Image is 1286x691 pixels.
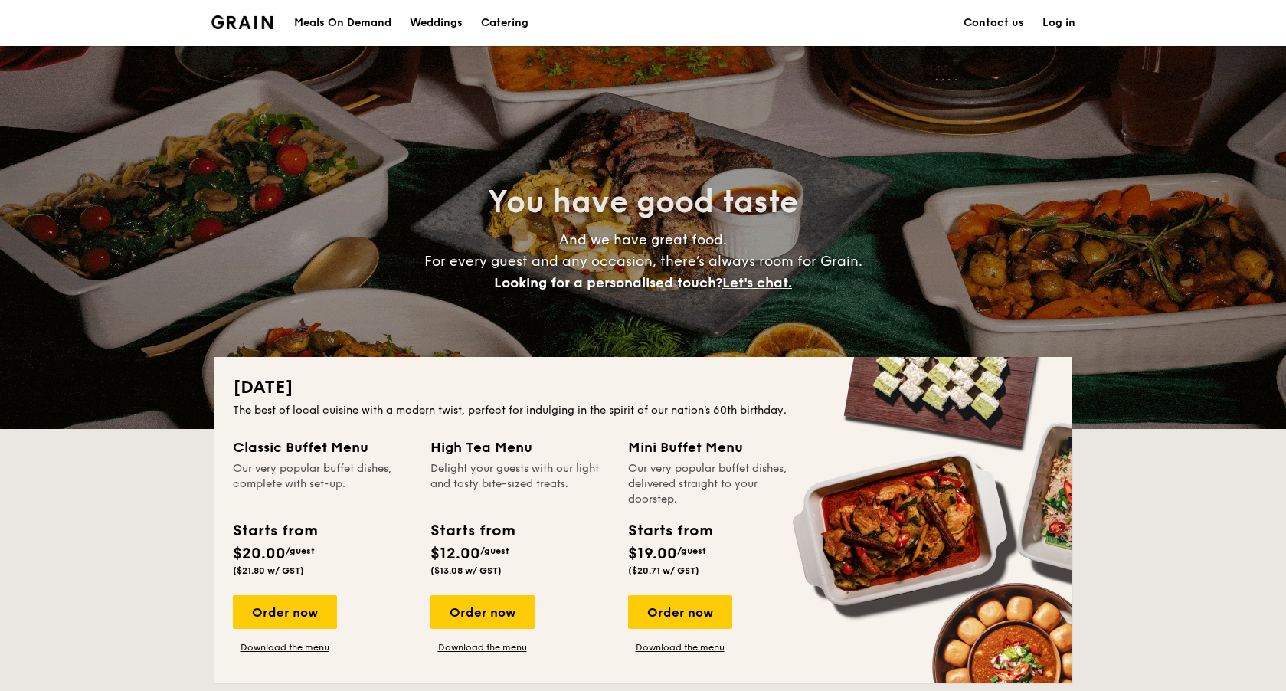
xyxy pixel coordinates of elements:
[430,545,480,563] span: $12.00
[628,641,732,653] a: Download the menu
[233,595,337,629] div: Order now
[430,519,514,542] div: Starts from
[233,461,412,507] div: Our very popular buffet dishes, complete with set-up.
[233,641,337,653] a: Download the menu
[430,595,535,629] div: Order now
[233,545,286,563] span: $20.00
[488,184,798,221] span: You have good taste
[430,437,610,458] div: High Tea Menu
[286,545,315,556] span: /guest
[233,519,316,542] div: Starts from
[628,437,807,458] div: Mini Buffet Menu
[233,437,412,458] div: Classic Buffet Menu
[424,231,862,291] span: And we have great food. For every guest and any occasion, there’s always room for Grain.
[628,461,807,507] div: Our very popular buffet dishes, delivered straight to your doorstep.
[233,375,1054,400] h2: [DATE]
[628,519,712,542] div: Starts from
[430,461,610,507] div: Delight your guests with our light and tasty bite-sized treats.
[430,565,502,576] span: ($13.08 w/ GST)
[722,274,792,291] span: Let's chat.
[211,15,273,29] img: Grain
[628,565,699,576] span: ($20.71 w/ GST)
[494,274,722,291] span: Looking for a personalised touch?
[211,15,273,29] a: Logotype
[628,545,677,563] span: $19.00
[233,565,304,576] span: ($21.80 w/ GST)
[628,595,732,629] div: Order now
[677,545,706,556] span: /guest
[480,545,509,556] span: /guest
[233,403,1054,418] div: The best of local cuisine with a modern twist, perfect for indulging in the spirit of our nation’...
[430,641,535,653] a: Download the menu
